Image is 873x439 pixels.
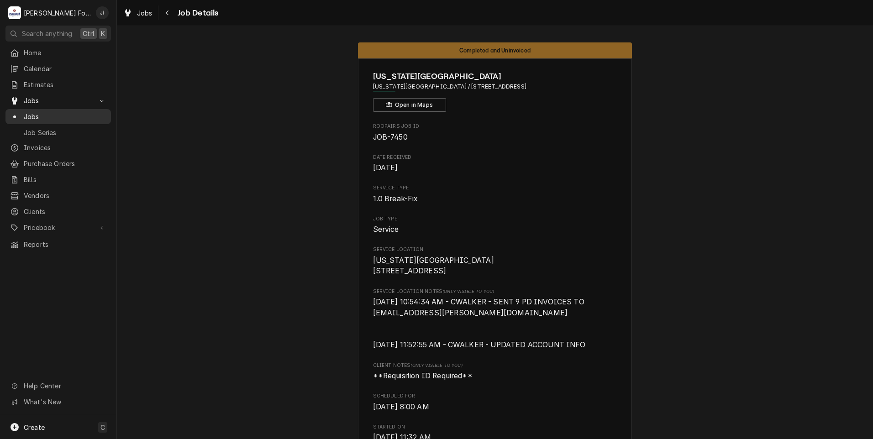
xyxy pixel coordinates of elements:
[8,6,21,19] div: Marshall Food Equipment Service's Avatar
[24,207,106,216] span: Clients
[175,7,219,19] span: Job Details
[373,133,408,141] span: JOB-7450
[24,80,106,89] span: Estimates
[358,42,632,58] div: Status
[373,194,418,203] span: 1.0 Break-Fix
[5,77,111,92] a: Estimates
[373,70,617,112] div: Client Information
[24,64,106,73] span: Calendar
[101,29,105,38] span: K
[5,394,111,409] a: Go to What's New
[5,378,111,393] a: Go to Help Center
[5,140,111,155] a: Invoices
[24,423,45,431] span: Create
[5,172,111,187] a: Bills
[5,45,111,60] a: Home
[373,123,617,142] div: Roopairs Job ID
[373,184,617,192] span: Service Type
[5,220,111,235] a: Go to Pricebook
[5,204,111,219] a: Clients
[24,381,105,391] span: Help Center
[137,8,153,18] span: Jobs
[373,163,398,172] span: [DATE]
[373,362,617,382] div: [object Object]
[24,112,106,121] span: Jobs
[24,48,106,57] span: Home
[24,397,105,407] span: What's New
[24,223,93,232] span: Pricebook
[24,159,106,168] span: Purchase Orders
[5,237,111,252] a: Reports
[24,8,91,18] div: [PERSON_NAME] Food Equipment Service
[373,225,399,234] span: Service
[5,109,111,124] a: Jobs
[24,128,106,137] span: Job Series
[160,5,175,20] button: Navigate back
[373,98,446,112] button: Open in Maps
[373,402,617,413] span: Scheduled For
[5,156,111,171] a: Purchase Orders
[373,215,617,235] div: Job Type
[83,29,95,38] span: Ctrl
[8,6,21,19] div: M
[373,162,617,173] span: Date Received
[373,392,617,400] span: Scheduled For
[373,288,617,295] span: Service Location Notes
[5,61,111,76] a: Calendar
[373,362,617,369] span: Client Notes
[373,246,617,277] div: Service Location
[373,298,587,350] span: [DATE] 10:54:34 AM - CWALKER - SENT 9 PD INVOICES TO [EMAIL_ADDRESS][PERSON_NAME][DOMAIN_NAME] [D...
[373,392,617,412] div: Scheduled For
[373,288,617,351] div: [object Object]
[373,256,494,276] span: [US_STATE][GEOGRAPHIC_DATA] [STREET_ADDRESS]
[5,188,111,203] a: Vendors
[373,246,617,253] span: Service Location
[373,70,617,83] span: Name
[96,6,109,19] div: Jeff Debigare (109)'s Avatar
[459,47,531,53] span: Completed and Uninvoiced
[120,5,156,21] a: Jobs
[410,363,462,368] span: (Only Visible to You)
[24,191,106,200] span: Vendors
[24,96,93,105] span: Jobs
[100,423,105,432] span: C
[373,193,617,204] span: Service Type
[5,125,111,140] a: Job Series
[373,402,429,411] span: [DATE] 8:00 AM
[373,255,617,277] span: Service Location
[373,154,617,173] div: Date Received
[22,29,72,38] span: Search anything
[373,215,617,223] span: Job Type
[373,297,617,350] span: [object Object]
[24,175,106,184] span: Bills
[373,184,617,204] div: Service Type
[5,93,111,108] a: Go to Jobs
[373,371,473,380] span: **Requisition ID Required**
[373,423,617,431] span: Started On
[373,224,617,235] span: Job Type
[373,123,617,130] span: Roopairs Job ID
[373,154,617,161] span: Date Received
[373,371,617,382] span: [object Object]
[24,240,106,249] span: Reports
[96,6,109,19] div: J(
[442,289,494,294] span: (Only Visible to You)
[5,26,111,42] button: Search anythingCtrlK
[24,143,106,152] span: Invoices
[373,132,617,143] span: Roopairs Job ID
[373,83,617,91] span: Address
